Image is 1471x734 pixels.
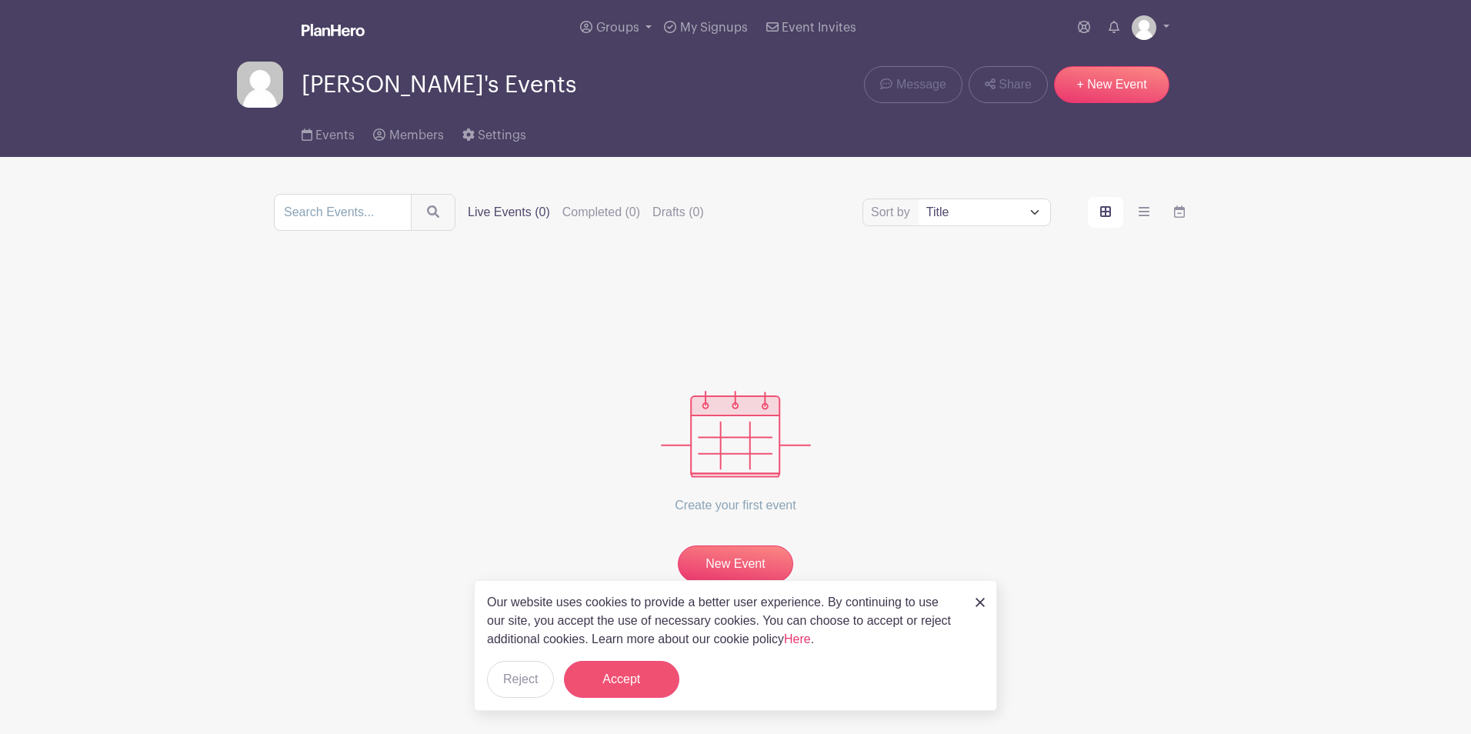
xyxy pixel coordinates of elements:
[562,203,640,222] label: Completed (0)
[871,203,915,222] label: Sort by
[680,22,748,34] span: My Signups
[661,391,811,478] img: events_empty-56550af544ae17c43cc50f3ebafa394433d06d5f1891c01edc4b5d1d59cfda54.svg
[564,661,679,698] button: Accept
[487,593,959,649] p: Our website uses cookies to provide a better user experience. By continuing to use our site, you ...
[596,22,639,34] span: Groups
[468,203,550,222] label: Live Events (0)
[302,24,365,36] img: logo_white-6c42ec7e38ccf1d336a20a19083b03d10ae64f83f12c07503d8b9e83406b4c7d.svg
[782,22,856,34] span: Event Invites
[661,478,811,533] p: Create your first event
[274,194,412,231] input: Search Events...
[315,129,355,142] span: Events
[999,75,1032,94] span: Share
[896,75,946,94] span: Message
[468,203,716,222] div: filters
[302,108,355,157] a: Events
[302,72,576,98] span: [PERSON_NAME]'s Events
[652,203,704,222] label: Drafts (0)
[373,108,443,157] a: Members
[784,632,811,646] a: Here
[462,108,526,157] a: Settings
[487,661,554,698] button: Reject
[864,66,962,103] a: Message
[1054,66,1169,103] a: + New Event
[1088,197,1197,228] div: order and view
[1132,15,1156,40] img: default-ce2991bfa6775e67f084385cd625a349d9dcbb7a52a09fb2fda1e96e2d18dcdb.png
[389,129,444,142] span: Members
[237,62,283,108] img: default-ce2991bfa6775e67f084385cd625a349d9dcbb7a52a09fb2fda1e96e2d18dcdb.png
[976,598,985,607] img: close_button-5f87c8562297e5c2d7936805f587ecaba9071eb48480494691a3f1689db116b3.svg
[678,545,793,582] a: New Event
[478,129,526,142] span: Settings
[969,66,1048,103] a: Share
